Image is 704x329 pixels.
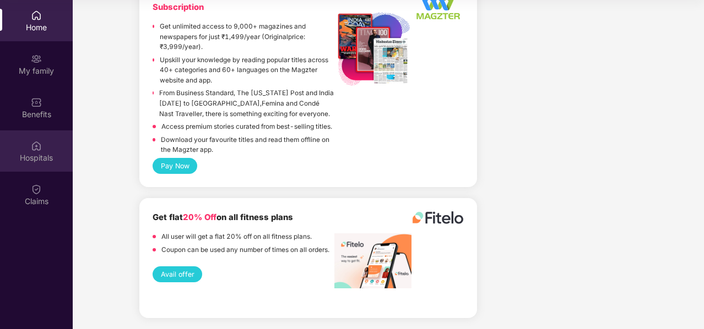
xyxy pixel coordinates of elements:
[161,122,332,132] p: Access premium stories curated from best-selling titles.
[161,245,329,255] p: Coupon can be used any number of times on all orders.
[31,97,42,108] img: svg+xml;base64,PHN2ZyBpZD0iQmVuZWZpdHMiIHhtbG5zPSJodHRwOi8vd3d3LnczLm9yZy8yMDAwL3N2ZyIgd2lkdGg9Ij...
[160,55,334,86] p: Upskill your knowledge by reading popular titles across 40+ categories and 60+ languages on the M...
[160,21,334,52] p: Get unlimited access to 9,000+ magazines and newspapers for just ₹1,499/year (Originalprice: ₹3,9...
[153,158,197,174] button: Pay Now
[31,10,42,21] img: svg+xml;base64,PHN2ZyBpZD0iSG9tZSIgeG1sbnM9Imh0dHA6Ly93d3cudzMub3JnLzIwMDAvc3ZnIiB3aWR0aD0iMjAiIG...
[153,212,293,222] b: Get flat on all fitness plans
[161,232,312,242] p: All user will get a flat 20% off on all fitness plans.
[31,184,42,195] img: svg+xml;base64,PHN2ZyBpZD0iQ2xhaW0iIHhtbG5zPSJodHRwOi8vd3d3LnczLm9yZy8yMDAwL3N2ZyIgd2lkdGg9IjIwIi...
[153,266,202,282] button: Avail offer
[183,212,216,222] span: 20% Off
[412,211,464,224] img: fitelo%20logo.png
[334,233,411,288] img: image%20fitelo.jpeg
[334,10,411,87] img: Listing%20Image%20-%20Option%201%20-%20Edited.png
[159,88,334,119] p: From Business Standard, The [US_STATE] Post and India [DATE] to [GEOGRAPHIC_DATA],Femina and Cond...
[31,53,42,64] img: svg+xml;base64,PHN2ZyB3aWR0aD0iMjAiIGhlaWdodD0iMjAiIHZpZXdCb3g9IjAgMCAyMCAyMCIgZmlsbD0ibm9uZSIgeG...
[31,140,42,151] img: svg+xml;base64,PHN2ZyBpZD0iSG9zcGl0YWxzIiB4bWxucz0iaHR0cDovL3d3dy53My5vcmcvMjAwMC9zdmciIHdpZHRoPS...
[161,135,334,155] p: Download your favourite titles and read them offline on the Magzter app.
